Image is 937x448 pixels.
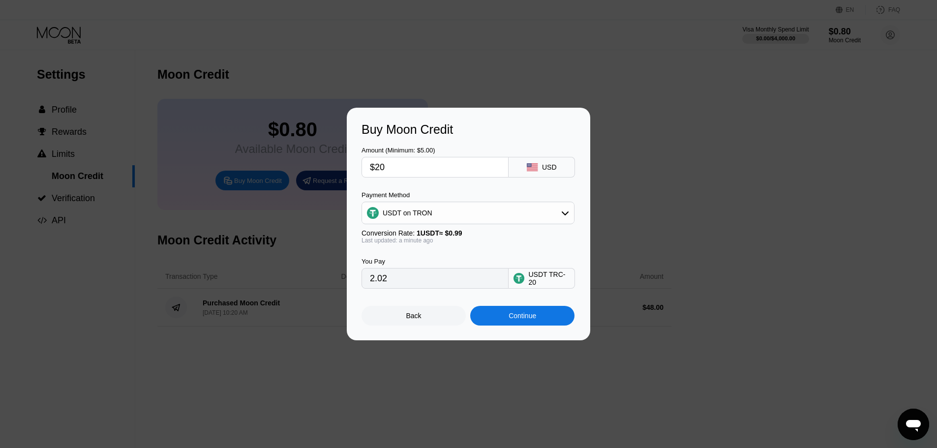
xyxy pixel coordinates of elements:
span: 1 USDT ≈ $0.99 [417,229,462,237]
div: Payment Method [362,191,574,199]
div: USDT TRC-20 [528,270,570,286]
div: Last updated: a minute ago [362,237,574,244]
div: USDT on TRON [362,203,574,223]
div: Continue [509,312,536,320]
div: USD [542,163,557,171]
div: Conversion Rate: [362,229,574,237]
div: Back [406,312,422,320]
div: Amount (Minimum: $5.00) [362,147,509,154]
div: Back [362,306,466,326]
div: USDT on TRON [383,209,432,217]
iframe: Button to launch messaging window [898,409,929,440]
div: Continue [470,306,574,326]
div: Buy Moon Credit [362,122,575,137]
input: $0.00 [370,157,500,177]
div: You Pay [362,258,509,265]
